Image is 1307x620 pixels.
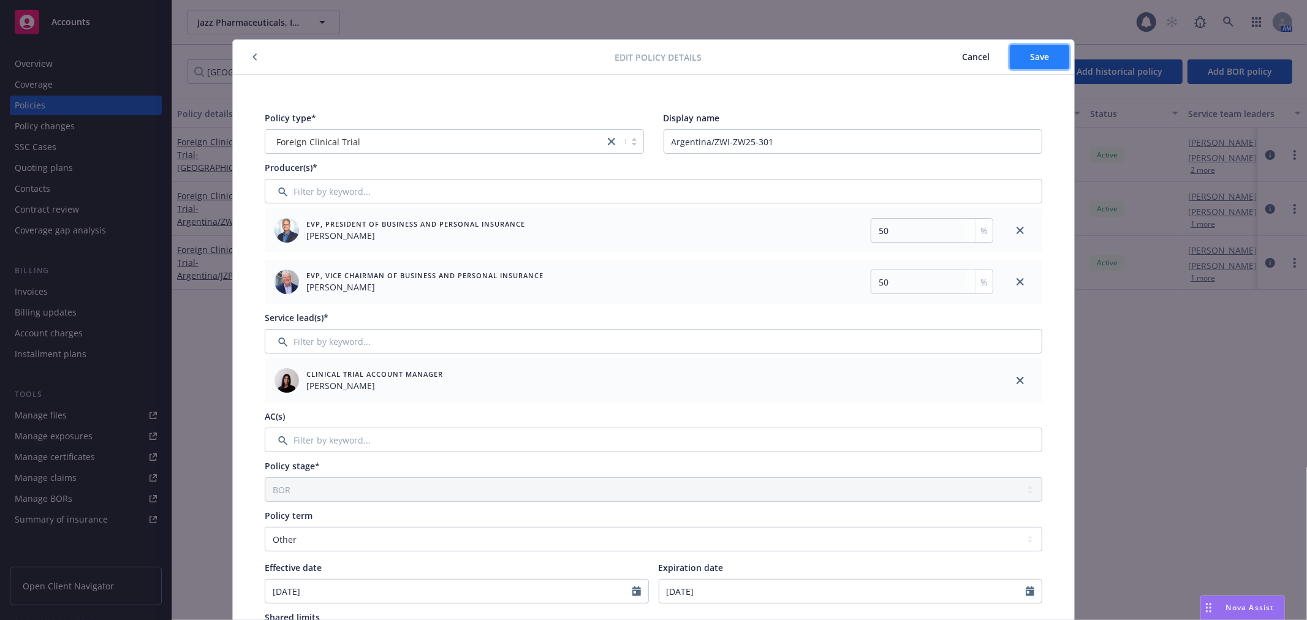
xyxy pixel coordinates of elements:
input: Filter by keyword... [265,329,1042,353]
span: Foreign Clinical Trial [276,135,360,148]
span: % [980,224,988,237]
div: Drag to move [1201,596,1216,619]
span: Display name [664,112,720,124]
button: Cancel [942,45,1010,69]
span: Policy stage* [265,460,320,472]
a: close [1013,223,1028,238]
span: % [980,276,988,289]
span: Save [1030,51,1049,62]
img: employee photo [275,270,299,294]
span: Clinical Trial Account Manager [306,369,443,379]
span: Policy type* [265,112,316,124]
button: Nova Assist [1200,595,1285,620]
a: close [604,134,619,149]
span: EVP, President of Business and Personal Insurance [306,219,525,229]
span: Service lead(s)* [265,312,328,323]
span: Nova Assist [1226,602,1275,613]
span: Expiration date [659,562,724,573]
span: Cancel [962,51,990,62]
span: AC(s) [265,410,285,422]
input: Filter by keyword... [265,428,1042,452]
input: MM/DD/YYYY [265,580,632,603]
svg: Calendar [1026,586,1034,596]
img: employee photo [275,218,299,243]
span: Foreign Clinical Trial [271,135,598,148]
span: EVP, Vice Chairman of Business and Personal Insurance [306,270,544,281]
span: [PERSON_NAME] [306,281,544,293]
span: Producer(s)* [265,162,317,173]
input: MM/DD/YYYY [659,580,1026,603]
span: Policy term [265,510,313,521]
svg: Calendar [632,586,641,596]
span: [PERSON_NAME] [306,229,525,242]
button: Save [1010,45,1069,69]
span: Edit policy details [615,51,702,64]
span: Effective date [265,562,322,573]
img: employee photo [275,368,299,393]
input: Filter by keyword... [265,179,1042,203]
a: close [1013,274,1028,289]
a: close [1013,373,1028,388]
span: [PERSON_NAME] [306,379,443,392]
